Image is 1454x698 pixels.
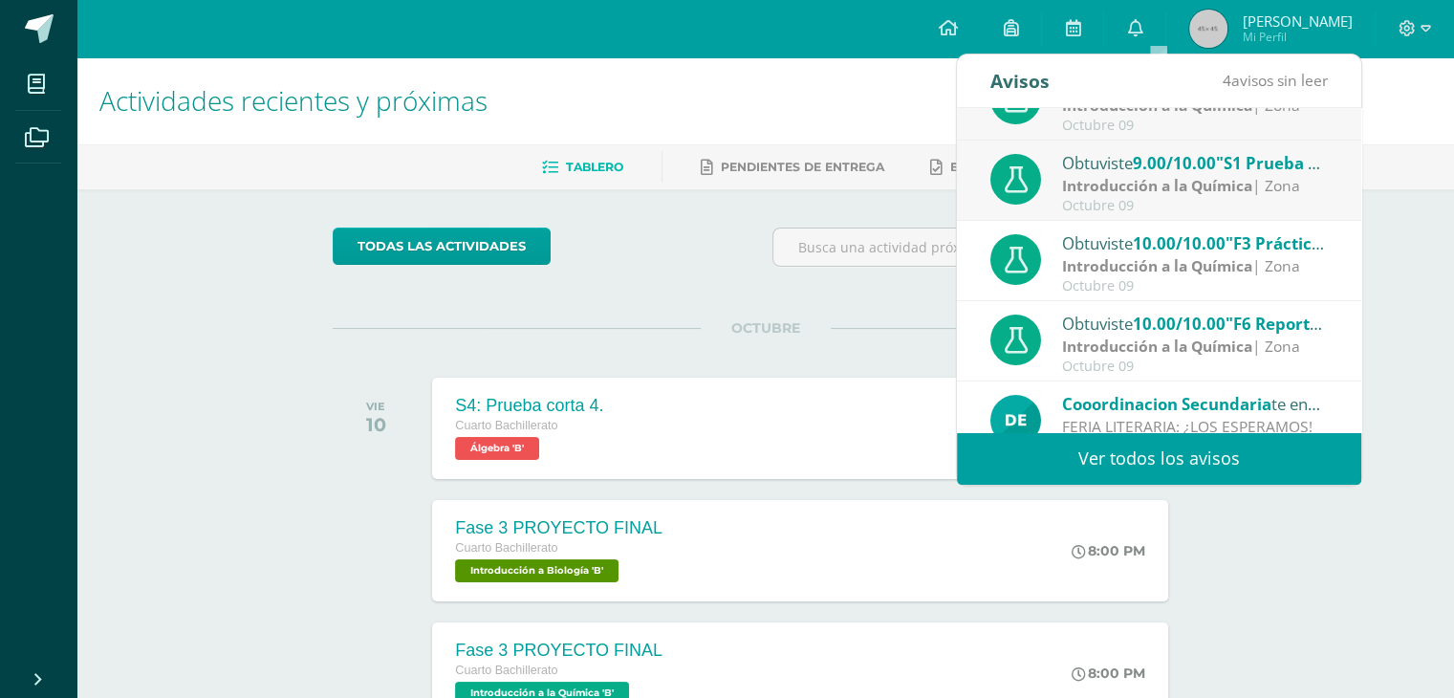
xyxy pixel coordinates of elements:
span: OCTUBRE [701,319,831,337]
span: Cooordinacion Secundaria [1062,393,1271,415]
span: Álgebra 'B' [455,437,539,460]
span: Pendientes de entrega [721,160,884,174]
a: Tablero [542,152,623,183]
strong: Introducción a la Química [1062,175,1252,196]
span: avisos sin leer [1223,70,1328,91]
div: VIE [366,400,386,413]
div: FERIA LITERARIA: ¿LOS ESPERAMOS! [1062,416,1328,438]
span: 9.00/10.00 [1133,152,1216,174]
span: Cuarto Bachillerato [455,541,557,555]
span: 4 [1223,70,1231,91]
div: Fase 3 PROYECTO FINAL [455,518,662,538]
span: "S1 Prueba Corta No.1" [1216,152,1400,174]
div: | Zona [1062,255,1328,277]
span: Tablero [566,160,623,174]
a: todas las Actividades [333,228,551,265]
div: Octubre 09 [1062,198,1328,214]
div: | Zona [1062,175,1328,197]
a: Ver todos los avisos [957,432,1361,485]
div: Octubre 09 [1062,359,1328,375]
div: te envió un aviso [1062,391,1328,416]
div: 8:00 PM [1072,542,1145,559]
span: [PERSON_NAME] [1242,11,1352,31]
div: | Zona [1062,336,1328,358]
div: Obtuviste en [1062,230,1328,255]
div: S4: Prueba corta 4. [455,396,603,416]
strong: Introducción a la Química [1062,255,1252,276]
span: Cuarto Bachillerato [455,664,557,677]
span: 10.00/10.00 [1133,313,1226,335]
div: Fase 3 PROYECTO FINAL [455,641,662,661]
div: Avisos [990,55,1050,107]
span: Entregadas [950,160,1035,174]
img: 9fa0c54c0c68d676f2f0303209928c54.png [990,395,1041,446]
span: Introducción a Biología 'B' [455,559,618,582]
strong: Introducción a la Química [1062,336,1252,357]
span: Actividades recientes y próximas [99,82,488,119]
span: Cuarto Bachillerato [455,419,557,432]
span: 10.00/10.00 [1133,232,1226,254]
input: Busca una actividad próxima aquí... [773,229,1197,266]
div: Obtuviste en [1062,150,1328,175]
div: Octubre 09 [1062,278,1328,294]
span: Mi Perfil [1242,29,1352,45]
div: 10 [366,413,386,436]
a: Entregadas [930,152,1035,183]
div: Octubre 09 [1062,118,1328,134]
div: Obtuviste en [1062,311,1328,336]
div: 8:00 PM [1072,665,1145,682]
a: Pendientes de entrega [701,152,884,183]
img: 45x45 [1189,10,1227,48]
